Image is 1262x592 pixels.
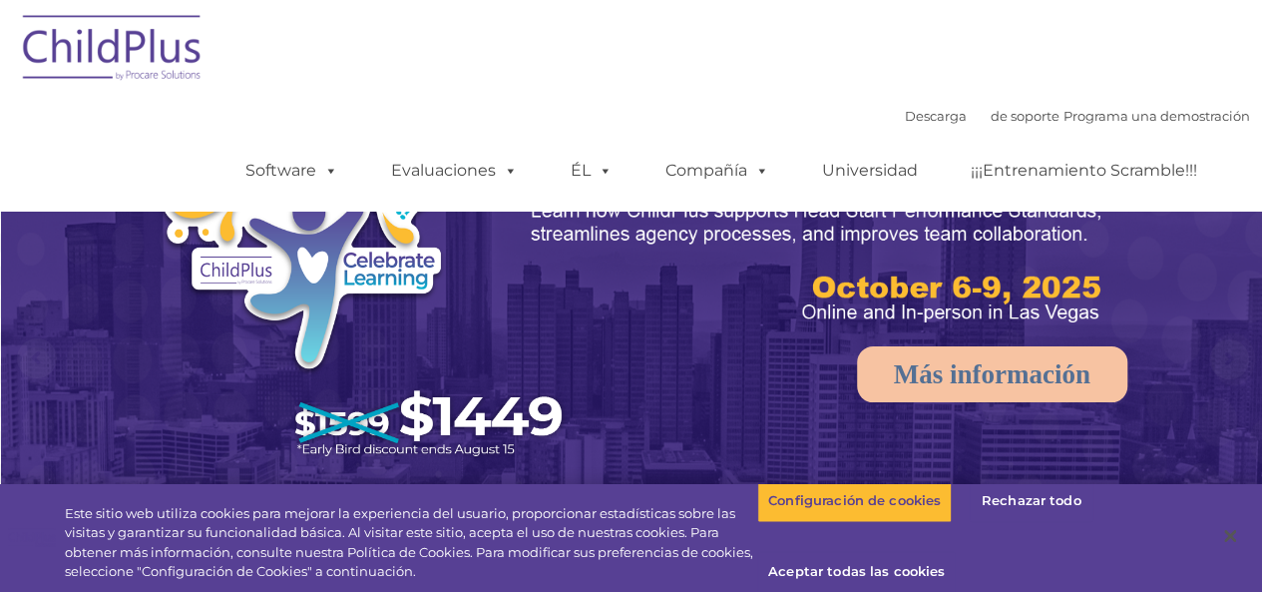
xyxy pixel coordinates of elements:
[991,108,1059,124] a: de soporte
[982,492,1081,508] font: Rechazar todo
[905,108,967,124] a: Descarga
[757,480,952,522] button: Configuración de cookies
[225,151,358,191] a: Software
[391,161,496,180] font: Evaluaciones
[768,492,941,508] font: Configuración de cookies
[645,151,789,191] a: Compañía
[65,505,753,580] font: Este sitio web utiliza cookies para mejorar la experiencia del usuario, proporcionar estadísticas...
[802,151,938,191] a: Universidad
[571,161,591,180] font: ÉL
[371,151,538,191] a: Evaluaciones
[245,161,316,180] font: Software
[768,563,945,579] font: Aceptar todas las cookies
[665,161,747,180] font: Compañía
[951,151,1217,191] a: ¡¡¡Entrenamiento Scramble!!!
[969,480,1093,522] button: Rechazar todo
[1059,108,1063,124] font: |
[13,1,212,101] img: ChildPlus de Procare Solutions
[971,161,1197,180] font: ¡¡¡Entrenamiento Scramble!!!
[857,346,1127,402] a: Más información
[551,151,632,191] a: ÉL
[822,161,918,180] font: Universidad
[1208,514,1252,558] button: Cerca
[1063,108,1250,124] a: Programa una demostración
[894,359,1090,389] font: Más información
